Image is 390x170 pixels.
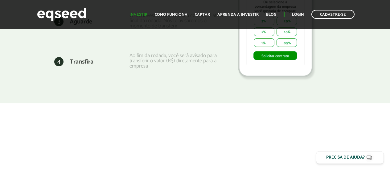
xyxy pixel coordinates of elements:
a: Captar [195,13,210,17]
a: Login [292,13,304,17]
a: Aprenda a investir [217,13,259,17]
a: Investir [129,13,147,17]
img: EqSeed [37,6,86,23]
div: Transfira [70,59,93,65]
div: 4 [54,57,64,66]
a: Cadastre-se [311,10,355,19]
div: Ao fim da rodada, você será avisado para transferir o valor (R$) diretamente para a empresa [120,47,225,75]
a: Blog [266,13,276,17]
a: Como funciona [155,13,187,17]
